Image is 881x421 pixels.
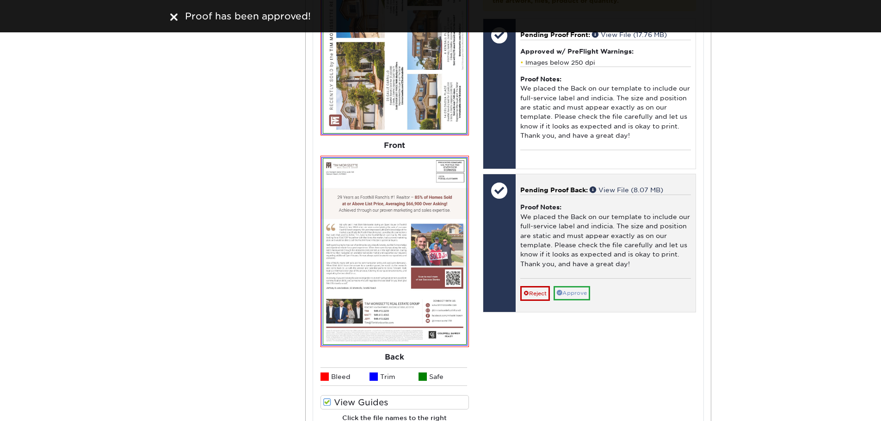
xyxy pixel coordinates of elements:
span: Proof has been approved! [185,11,311,22]
a: Approve [554,286,590,300]
strong: Proof Notes: [520,75,561,83]
li: Safe [419,367,468,386]
div: Back [320,347,469,367]
a: View File (8.07 MB) [590,186,663,194]
li: Bleed [320,367,370,386]
h4: Approved w/ PreFlight Warnings: [520,48,691,55]
li: Images below 250 dpi [520,59,691,67]
strong: Proof Notes: [520,203,561,211]
span: Pending Proof Back: [520,186,588,194]
div: We placed the Back on our template to include our full-service label and indicia. The size and po... [520,195,691,278]
li: Trim [370,367,419,386]
a: View File (17.76 MB) [592,31,667,38]
a: Reject [520,286,550,301]
span: Pending Proof Front: [520,31,590,38]
label: View Guides [320,395,469,409]
img: close [170,13,178,21]
div: We placed the Back on our template to include our full-service label and indicia. The size and po... [520,67,691,150]
div: Front [320,135,469,156]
